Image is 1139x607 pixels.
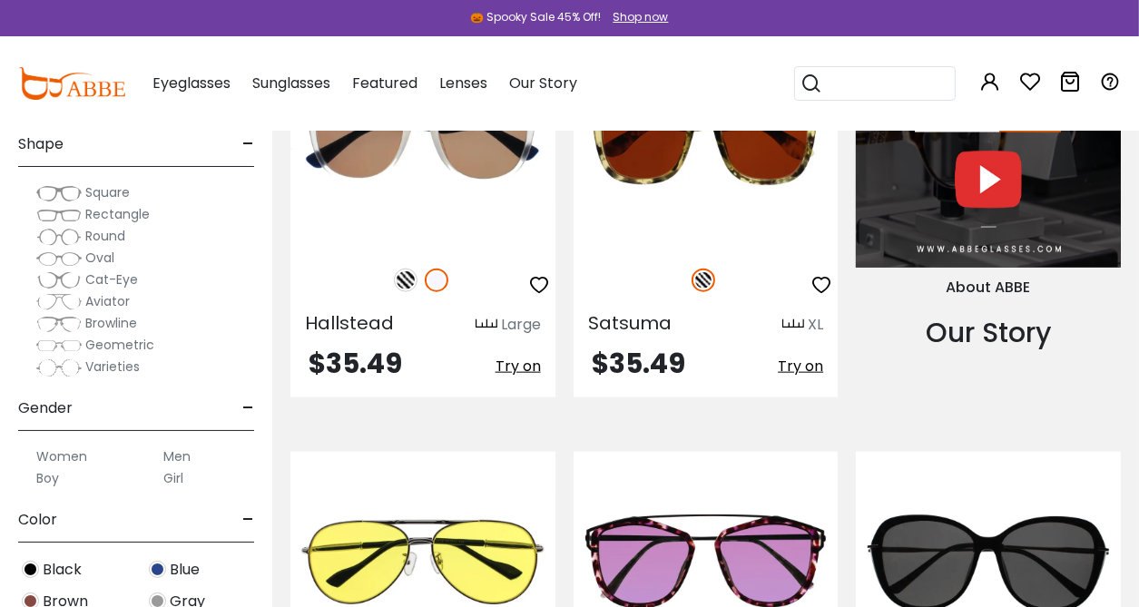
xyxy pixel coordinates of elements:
[36,228,82,246] img: Round.png
[85,357,140,376] span: Varieties
[439,73,487,93] span: Lenses
[856,277,1121,299] div: About ABBE
[85,314,137,332] span: Browline
[614,9,669,25] div: Shop now
[856,312,1121,353] div: Our Story
[36,293,82,311] img: Aviator.png
[425,269,448,292] img: Translucent
[18,67,125,100] img: abbeglasses.com
[252,73,330,93] span: Sunglasses
[808,314,823,336] div: XL
[782,318,804,332] img: size ruler
[692,269,715,292] img: Pattern
[85,336,154,354] span: Geometric
[352,73,417,93] span: Featured
[290,28,555,249] img: Translucent Hallstead - TR ,Universal Bridge Fit
[18,387,73,430] span: Gender
[778,356,823,377] span: Try on
[604,9,669,24] a: Shop now
[85,227,125,245] span: Round
[476,318,497,332] img: size ruler
[85,183,130,201] span: Square
[856,28,1121,268] img: About Us
[242,122,254,166] span: -
[574,28,839,249] img: Pattern Satsuma - TR ,Universal Bridge Fit
[152,73,231,93] span: Eyeglasses
[36,206,82,224] img: Rectangle.png
[36,445,87,467] label: Women
[36,358,82,377] img: Varieties.png
[496,356,541,377] span: Try on
[22,561,39,578] img: Black
[496,350,541,383] button: Try on
[394,269,417,292] img: Pattern
[163,445,191,467] label: Men
[242,498,254,542] span: -
[18,498,57,542] span: Color
[85,249,114,267] span: Oval
[588,310,672,336] span: Satsuma
[36,250,82,268] img: Oval.png
[170,559,200,581] span: Blue
[36,184,82,202] img: Square.png
[305,310,394,336] span: Hallstead
[85,292,130,310] span: Aviator
[778,350,823,383] button: Try on
[85,270,138,289] span: Cat-Eye
[592,344,685,383] span: $35.49
[163,467,183,489] label: Girl
[309,344,402,383] span: $35.49
[85,205,150,223] span: Rectangle
[509,73,577,93] span: Our Story
[36,315,82,333] img: Browline.png
[36,467,59,489] label: Boy
[43,559,82,581] span: Black
[149,561,166,578] img: Blue
[36,337,82,355] img: Geometric.png
[501,314,541,336] div: Large
[36,271,82,289] img: Cat-Eye.png
[471,9,602,25] div: 🎃 Spooky Sale 45% Off!
[18,122,64,166] span: Shape
[242,387,254,430] span: -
